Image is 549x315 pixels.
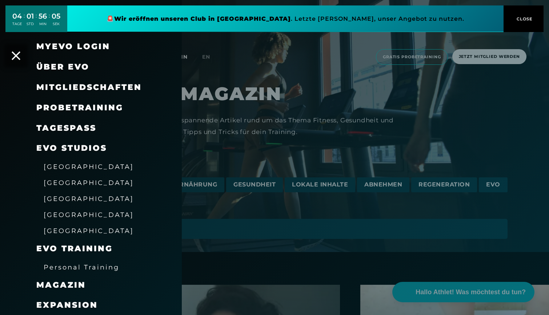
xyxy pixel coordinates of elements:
div: SEK [52,21,60,27]
span: Über EVO [36,62,89,72]
span: CLOSE [515,16,533,22]
div: 04 [12,11,22,21]
div: STD [27,21,34,27]
button: CLOSE [504,5,544,32]
div: 01 [27,11,34,21]
div: 05 [52,11,60,21]
div: MIN [39,21,47,27]
div: TAGE [12,21,22,27]
div: : [49,12,50,31]
div: : [36,12,37,31]
div: 56 [39,11,47,21]
a: MyEVO Login [36,42,110,51]
div: : [24,12,25,31]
